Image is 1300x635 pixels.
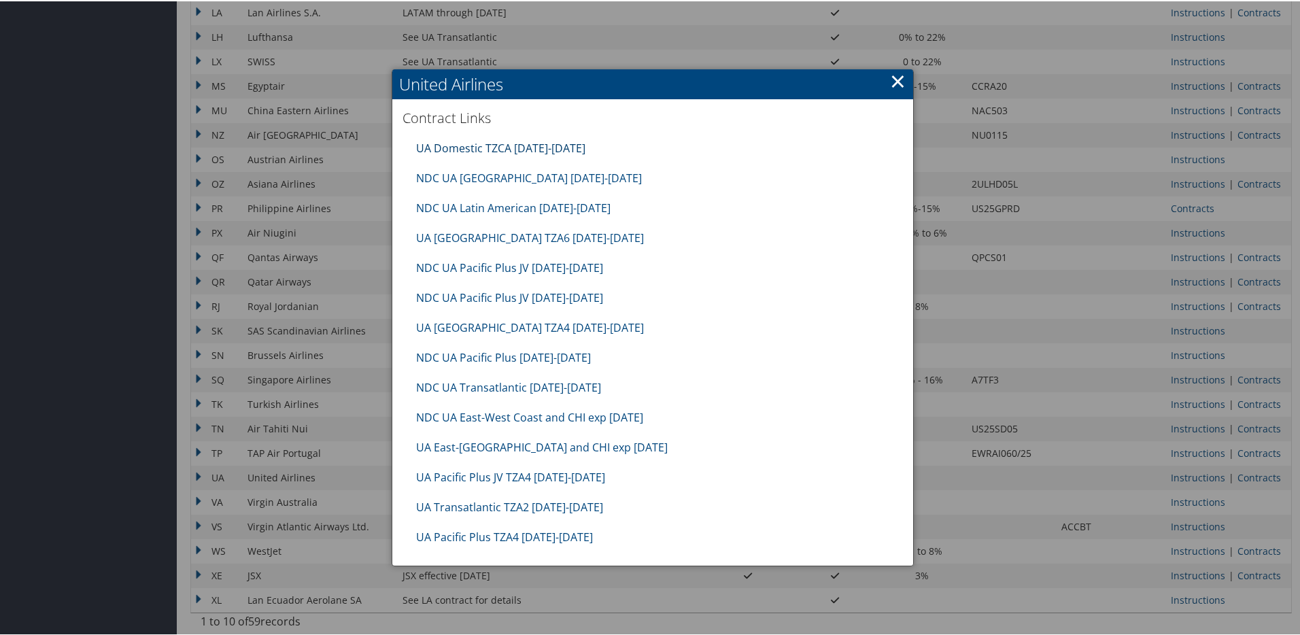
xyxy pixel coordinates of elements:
[416,498,603,513] a: UA Transatlantic TZA2 [DATE]-[DATE]
[416,439,668,453] a: UA East-[GEOGRAPHIC_DATA] and CHI exp [DATE]
[403,107,903,126] h3: Contract Links
[416,139,585,154] a: UA Domestic TZCA [DATE]-[DATE]
[416,229,644,244] a: UA [GEOGRAPHIC_DATA] TZA6 [DATE]-[DATE]
[416,528,593,543] a: UA Pacific Plus TZA4 [DATE]-[DATE]
[416,349,591,364] a: NDC UA Pacific Plus [DATE]-[DATE]
[416,468,605,483] a: UA Pacific Plus JV TZA4 [DATE]-[DATE]
[416,409,643,424] a: NDC UA East-West Coast and CHI exp [DATE]
[416,319,644,334] a: UA [GEOGRAPHIC_DATA] TZA4 [DATE]-[DATE]
[416,199,611,214] a: NDC UA Latin American [DATE]-[DATE]
[416,259,603,274] a: NDC UA Pacific Plus JV [DATE]-[DATE]
[416,169,642,184] a: NDC UA [GEOGRAPHIC_DATA] [DATE]-[DATE]
[416,289,603,304] a: NDC UA Pacific Plus JV [DATE]-[DATE]
[890,66,906,93] a: ×
[392,68,913,98] h2: United Airlines
[416,379,601,394] a: NDC UA Transatlantic [DATE]-[DATE]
